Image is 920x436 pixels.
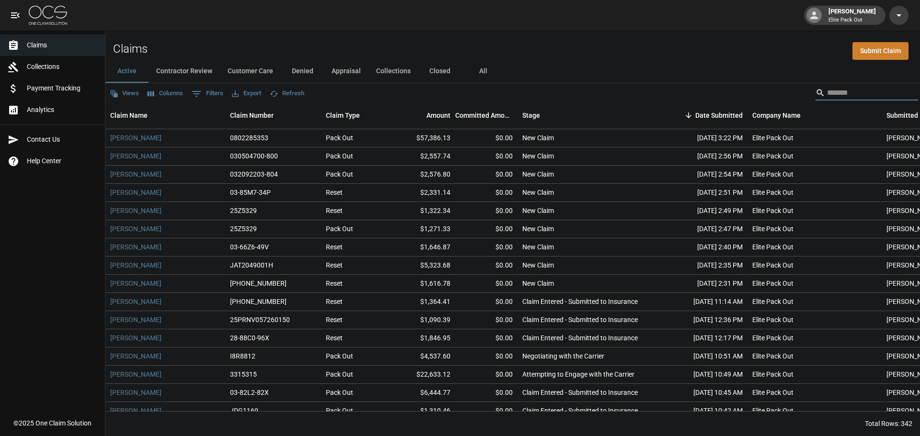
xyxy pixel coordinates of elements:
[230,351,255,361] div: I8R8812
[6,6,25,25] button: open drawer
[230,297,287,306] div: 1006-26-9172
[752,242,793,252] div: Elite Pack Out
[752,351,793,361] div: Elite Pack Out
[110,188,161,197] a: [PERSON_NAME]
[522,151,554,161] div: New Claim
[29,6,67,25] img: ocs-logo-white-transparent.png
[752,406,793,415] div: Elite Pack Out
[393,402,455,420] div: $1,310.46
[27,134,97,145] span: Contact Us
[145,86,185,101] button: Select columns
[110,206,161,215] a: [PERSON_NAME]
[522,406,638,415] div: Claim Entered - Submitted to Insurance
[393,275,455,293] div: $1,616.78
[230,188,271,197] div: 03-85M7-34P
[230,133,268,143] div: 0802285353
[393,311,455,329] div: $1,090.39
[825,7,880,24] div: [PERSON_NAME]
[326,206,343,215] div: Reset
[522,133,554,143] div: New Claim
[110,315,161,324] a: [PERSON_NAME]
[752,260,793,270] div: Elite Pack Out
[455,202,517,220] div: $0.00
[522,297,638,306] div: Claim Entered - Submitted to Insurance
[110,102,148,129] div: Claim Name
[326,351,353,361] div: Pack Out
[455,347,517,366] div: $0.00
[661,347,747,366] div: [DATE] 10:51 AM
[230,369,257,379] div: 3315315
[661,384,747,402] div: [DATE] 10:45 AM
[326,279,343,288] div: Reset
[110,406,161,415] a: [PERSON_NAME]
[752,133,793,143] div: Elite Pack Out
[326,151,353,161] div: Pack Out
[522,315,638,324] div: Claim Entered - Submitted to Insurance
[27,40,97,50] span: Claims
[752,206,793,215] div: Elite Pack Out
[326,406,353,415] div: Pack Out
[752,169,793,179] div: Elite Pack Out
[105,60,920,83] div: dynamic tabs
[27,105,97,115] span: Analytics
[455,184,517,202] div: $0.00
[326,169,353,179] div: Pack Out
[326,188,343,197] div: Reset
[522,102,540,129] div: Stage
[522,279,554,288] div: New Claim
[326,260,343,270] div: Reset
[110,224,161,234] a: [PERSON_NAME]
[393,366,455,384] div: $22,633.12
[326,315,343,324] div: Reset
[752,102,801,129] div: Company Name
[220,60,281,83] button: Customer Care
[661,257,747,275] div: [DATE] 2:35 PM
[110,297,161,306] a: [PERSON_NAME]
[522,333,638,343] div: Claim Entered - Submitted to Insurance
[393,347,455,366] div: $4,537.60
[27,62,97,72] span: Collections
[230,206,257,215] div: 25Z5329
[455,311,517,329] div: $0.00
[682,109,695,122] button: Sort
[455,166,517,184] div: $0.00
[455,402,517,420] div: $0.00
[661,166,747,184] div: [DATE] 2:54 PM
[455,366,517,384] div: $0.00
[393,220,455,238] div: $1,271.33
[455,293,517,311] div: $0.00
[865,419,912,428] div: Total Rows: 342
[230,86,264,101] button: Export
[230,169,278,179] div: 032092203-804
[517,102,661,129] div: Stage
[326,224,353,234] div: Pack Out
[426,102,450,129] div: Amount
[281,60,324,83] button: Denied
[393,102,455,129] div: Amount
[393,147,455,166] div: $2,557.74
[455,384,517,402] div: $0.00
[27,156,97,166] span: Help Center
[661,238,747,257] div: [DATE] 2:40 PM
[230,333,269,343] div: 28-88C0-96X
[27,83,97,93] span: Payment Tracking
[393,384,455,402] div: $6,444.77
[455,329,517,347] div: $0.00
[752,333,793,343] div: Elite Pack Out
[230,406,258,415] div: JDG1169
[455,102,513,129] div: Committed Amount
[522,388,638,397] div: Claim Entered - Submitted to Insurance
[661,275,747,293] div: [DATE] 2:31 PM
[110,151,161,161] a: [PERSON_NAME]
[230,279,287,288] div: 01-008-879308
[661,220,747,238] div: [DATE] 2:47 PM
[393,238,455,257] div: $1,646.87
[455,102,517,129] div: Committed Amount
[225,102,321,129] div: Claim Number
[393,293,455,311] div: $1,364.41
[661,402,747,420] div: [DATE] 10:42 AM
[752,388,793,397] div: Elite Pack Out
[455,257,517,275] div: $0.00
[321,102,393,129] div: Claim Type
[522,351,604,361] div: Negotiating with the Carrier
